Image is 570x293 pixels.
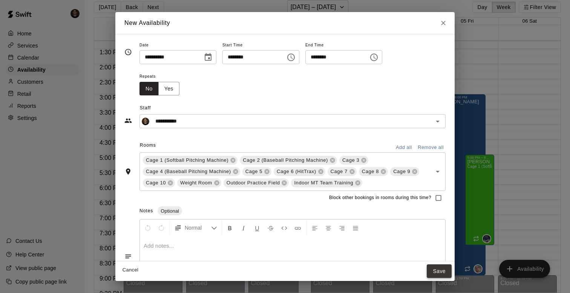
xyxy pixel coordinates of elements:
[139,72,185,82] span: Repeats
[124,168,132,175] svg: Rooms
[158,82,179,96] button: Yes
[308,221,321,235] button: Left Align
[278,221,291,235] button: Insert Code
[124,18,170,28] h6: New Availability
[328,168,351,175] span: Cage 7
[140,102,446,114] span: Staff
[432,116,443,127] button: Open
[339,156,362,164] span: Cage 3
[237,221,250,235] button: Format Italics
[177,179,215,187] span: Weight Room
[392,142,416,153] button: Add all
[291,178,362,187] div: Indoor MT Team Training
[139,40,216,51] span: Date
[437,16,450,30] button: Close
[143,168,234,175] span: Cage 4 (Baseball Pitching Machine)
[291,179,356,187] span: Indoor MT Team Training
[240,156,331,164] span: Cage 2 (Baseball Pitching Machine)
[427,264,452,278] button: Save
[359,167,388,176] div: Cage 8
[390,167,419,176] div: Cage 9
[349,221,362,235] button: Justify Align
[264,221,277,235] button: Format Strikethrough
[141,221,154,235] button: Undo
[158,208,182,214] span: Optional
[329,194,431,202] span: Block other bookings in rooms during this time?
[143,156,231,164] span: Cage 1 (Softball Pitching Machine)
[416,142,446,153] button: Remove all
[142,118,149,125] img: Kyle Harris
[359,168,382,175] span: Cage 8
[140,143,156,148] span: Rooms
[432,166,443,177] button: Open
[224,221,236,235] button: Format Bold
[124,117,132,124] svg: Staff
[124,253,132,260] svg: Notes
[118,264,142,276] button: Cancel
[224,179,283,187] span: Outdoor Practice Field
[251,221,264,235] button: Format Underline
[222,40,299,51] span: Start Time
[240,156,337,165] div: Cage 2 (Baseball Pitching Machine)
[339,156,368,165] div: Cage 3
[390,168,413,175] span: Cage 9
[143,156,237,165] div: Cage 1 (Softball Pitching Machine)
[143,178,175,187] div: Cage 10
[139,208,153,213] span: Notes
[283,50,299,65] button: Choose time, selected time is 3:00 PM
[177,178,221,187] div: Weight Room
[139,82,159,96] button: No
[124,48,132,56] svg: Timing
[328,167,357,176] div: Cage 7
[274,167,325,176] div: Cage 6 (HitTrax)
[139,82,179,96] div: outlined button group
[224,178,289,187] div: Outdoor Practice Field
[171,221,220,235] button: Formatting Options
[336,221,348,235] button: Right Align
[291,221,304,235] button: Insert Link
[185,224,211,232] span: Normal
[274,168,319,175] span: Cage 6 (HitTrax)
[201,50,216,65] button: Choose date, selected date is Sep 1, 2025
[366,50,382,65] button: Choose time, selected time is 5:00 PM
[242,168,265,175] span: Cage 5
[242,167,271,176] div: Cage 5
[305,40,382,51] span: End Time
[322,221,335,235] button: Center Align
[143,179,169,187] span: Cage 10
[155,221,168,235] button: Redo
[143,167,240,176] div: Cage 4 (Baseball Pitching Machine)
